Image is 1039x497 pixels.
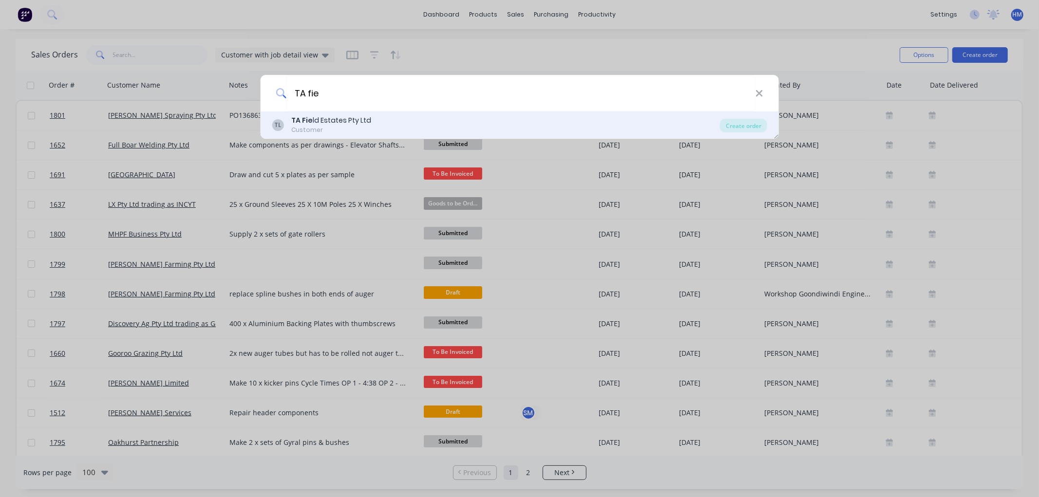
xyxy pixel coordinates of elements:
[272,119,283,131] div: TL
[291,126,371,134] div: Customer
[291,115,371,126] div: ld Estates Pty Ltd
[720,119,767,132] div: Create order
[291,115,313,125] b: TA Fie
[286,75,756,111] input: Enter a customer name to create a new order...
